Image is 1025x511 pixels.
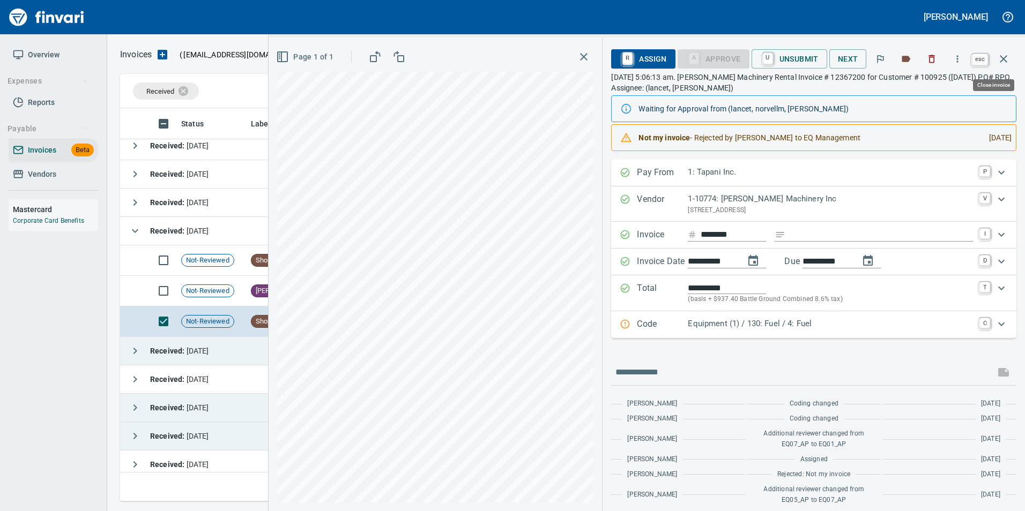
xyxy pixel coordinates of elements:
[972,54,988,65] a: esc
[979,166,990,177] a: P
[611,311,1016,338] div: Expand
[678,53,749,62] div: Equipment required
[979,255,990,266] a: D
[133,82,199,100] div: Received
[150,141,187,150] strong: Received :
[182,255,234,266] span: Not-Reviewed
[181,117,218,130] span: Status
[688,294,973,305] p: (basis + $937.40 Battle Ground Combined 8.6% tax)
[981,399,1000,409] span: [DATE]
[120,48,152,61] nav: breadcrumb
[9,43,98,67] a: Overview
[946,47,969,71] button: More
[150,198,187,207] strong: Received :
[627,399,677,409] span: [PERSON_NAME]
[120,48,152,61] p: Invoices
[146,87,174,95] span: Received
[620,50,666,68] span: Assign
[251,117,288,130] span: Labels
[763,52,773,64] a: U
[979,193,990,204] a: V
[688,318,973,330] p: Equipment (1) / 130: Fuel / 4: Fuel
[753,429,875,450] span: Additional reviewer changed from EQ07_AP to EQ01_AP
[3,119,93,139] button: Payable
[627,490,677,500] span: [PERSON_NAME]
[150,375,187,384] strong: Received :
[150,198,209,207] span: [DATE]
[637,282,688,305] p: Total
[9,91,98,115] a: Reports
[688,205,973,216] p: [STREET_ADDRESS]
[638,133,690,142] strong: Not my invoice
[13,217,84,224] a: Corporate Card Benefits
[152,48,173,61] button: Upload an Invoice
[981,128,1012,147] div: [DATE]
[150,403,209,412] span: [DATE]
[6,4,87,30] img: Finvari
[979,318,990,328] a: C
[611,275,1016,311] div: Expand
[8,74,88,88] span: Expenses
[173,49,309,60] p: ( )
[855,248,881,274] button: change due date
[181,117,204,130] span: Status
[611,72,1016,93] p: [DATE] 5:06:13 am. [PERSON_NAME] Machinery Rental Invoice # 12367200 for Customer # 100925 ([DATE...
[981,454,1000,465] span: [DATE]
[991,359,1016,385] span: This records your message into the invoice and notifies anyone mentioned
[637,166,688,180] p: Pay From
[790,414,838,424] span: Coding changed
[182,49,306,60] span: [EMAIL_ADDRESS][DOMAIN_NAME]
[921,9,991,25] button: [PERSON_NAME]
[150,347,209,355] span: [DATE]
[150,347,187,355] strong: Received :
[622,52,633,64] a: R
[637,193,688,215] p: Vendor
[637,318,688,332] p: Code
[150,460,187,469] strong: Received :
[829,49,867,69] button: Next
[28,144,56,157] span: Invoices
[979,282,990,292] a: T
[784,255,835,268] p: Due
[638,99,1007,118] div: Waiting for Approval from (lancet, norvellm, [PERSON_NAME])
[150,375,209,384] span: [DATE]
[775,229,785,240] svg: Invoice description
[627,414,677,424] span: [PERSON_NAME]
[150,141,209,150] span: [DATE]
[637,255,688,269] p: Invoice Date
[800,454,828,465] span: Assigned
[753,484,875,506] span: Additional reviewer changed from EQ05_AP to EQ07_AP
[760,50,819,68] span: Unsubmit
[150,403,187,412] strong: Received :
[611,160,1016,186] div: Expand
[868,47,892,71] button: Flag
[150,170,209,178] span: [DATE]
[150,432,187,440] strong: Received :
[627,469,677,480] span: [PERSON_NAME]
[28,48,60,62] span: Overview
[981,434,1000,445] span: [DATE]
[752,49,827,69] button: UUnsubmit
[9,162,98,186] a: Vendors
[28,96,55,109] span: Reports
[150,227,209,235] span: [DATE]
[278,50,333,64] span: Page 1 of 1
[182,286,234,296] span: Not-Reviewed
[251,255,276,266] span: Shop
[688,228,696,241] svg: Invoice number
[920,47,944,71] button: Discard
[150,460,209,469] span: [DATE]
[790,399,838,409] span: Coding changed
[150,227,187,235] strong: Received :
[740,248,766,274] button: change date
[274,47,338,67] button: Page 1 of 1
[251,117,274,130] span: Labels
[627,454,677,465] span: [PERSON_NAME]
[611,186,1016,222] div: Expand
[894,47,918,71] button: Labels
[637,228,688,242] p: Invoice
[251,317,276,327] span: Shop
[150,170,187,178] strong: Received :
[611,49,675,69] button: RAssign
